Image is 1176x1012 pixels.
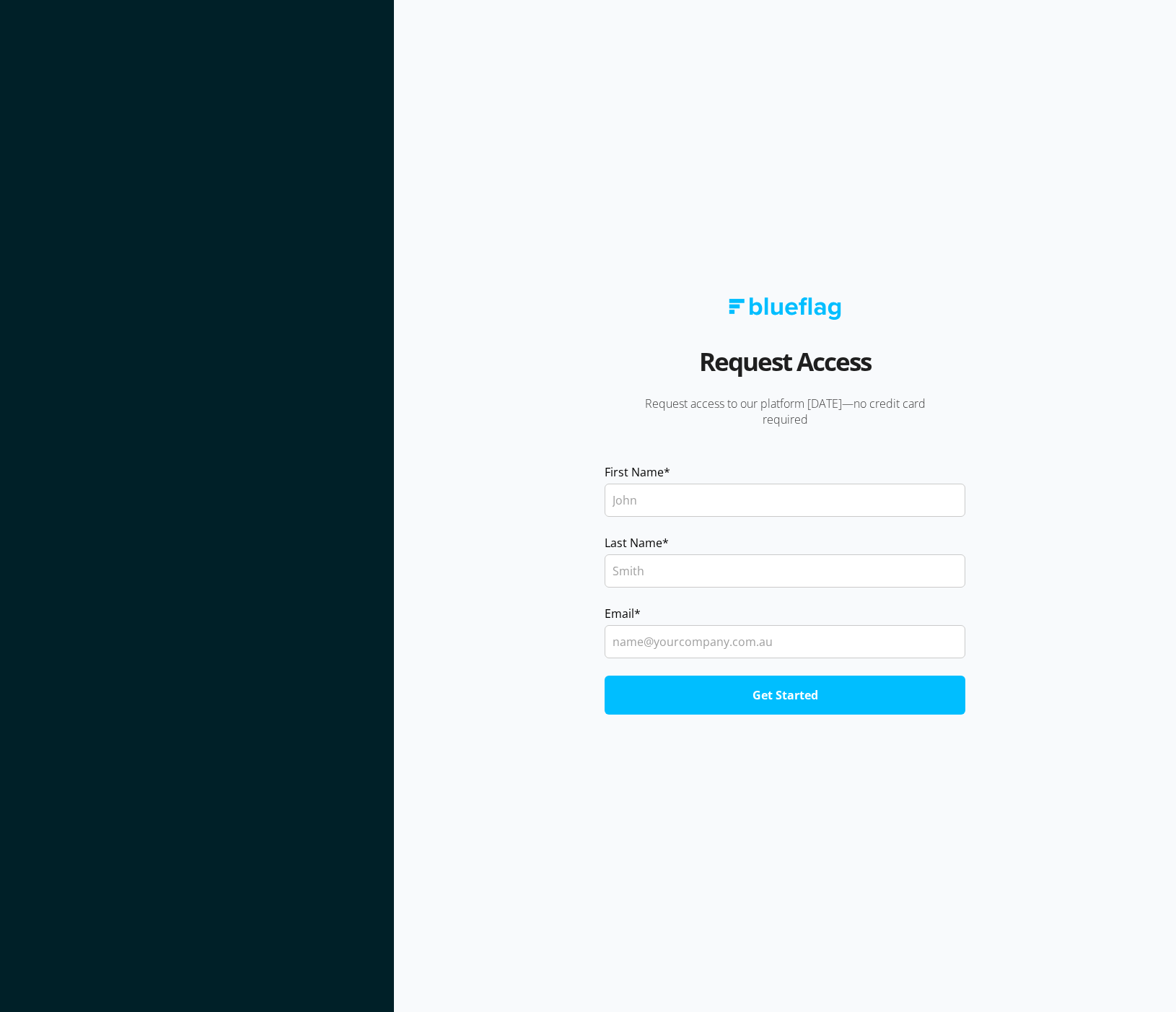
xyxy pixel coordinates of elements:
[605,625,965,658] input: name@yourcompany.com.au
[699,341,871,396] h2: Request Access
[605,534,662,551] span: Last Name
[605,554,965,588] input: Smith
[589,396,980,427] p: Request access to our platform [DATE]—no credit card required
[605,676,965,715] input: Get Started
[605,484,965,517] input: John
[729,297,841,320] img: Blue Flag logo
[605,605,634,622] span: Email
[605,463,664,481] span: First Name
